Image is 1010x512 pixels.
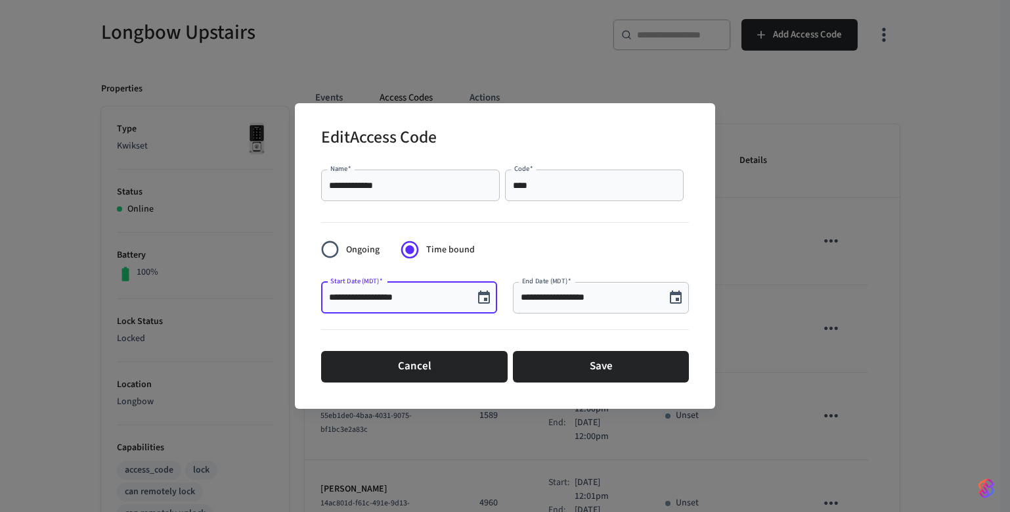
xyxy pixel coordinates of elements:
label: End Date (MDT) [522,276,571,286]
label: Start Date (MDT) [330,276,383,286]
button: Choose date, selected date is Sep 23, 2025 [471,285,497,311]
button: Save [513,351,689,383]
button: Cancel [321,351,508,383]
label: Code [514,164,533,174]
label: Name [330,164,351,174]
img: SeamLogoGradient.69752ec5.svg [978,478,994,499]
h2: Edit Access Code [321,119,437,159]
span: Time bound [426,243,475,257]
span: Ongoing [346,243,380,257]
button: Choose date, selected date is Sep 26, 2025 [663,285,689,311]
